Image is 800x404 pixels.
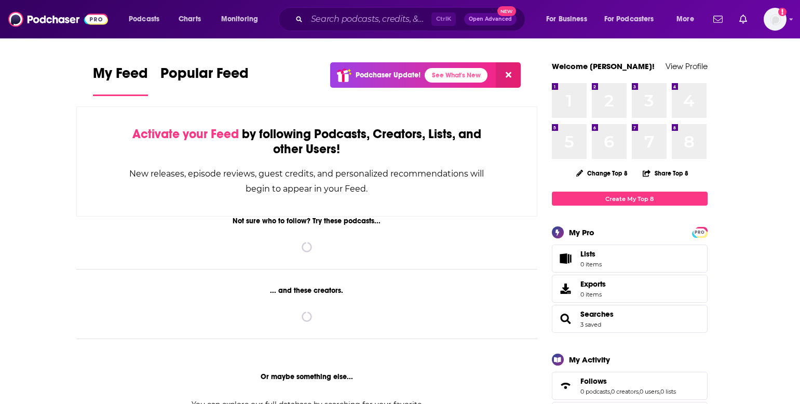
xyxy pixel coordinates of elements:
a: Searches [580,309,614,319]
div: New releases, episode reviews, guest credits, and personalized recommendations will begin to appe... [129,166,485,196]
div: Search podcasts, credits, & more... [288,7,535,31]
a: Show notifications dropdown [709,10,727,28]
span: For Podcasters [604,12,654,26]
a: Exports [552,275,708,303]
span: 0 items [580,261,602,268]
a: 0 lists [660,388,676,395]
div: My Activity [569,355,610,365]
a: Follows [555,379,576,393]
button: open menu [214,11,272,28]
button: Show profile menu [764,8,787,31]
span: Logged in as lcohen [764,8,787,31]
a: PRO [694,228,706,236]
span: My Feed [93,64,148,88]
a: 0 creators [611,388,639,395]
button: Open AdvancedNew [464,13,517,25]
span: Exports [580,279,606,289]
span: For Business [546,12,587,26]
span: Podcasts [129,12,159,26]
img: Podchaser - Follow, Share and Rate Podcasts [8,9,108,29]
a: Popular Feed [160,64,249,96]
button: Change Top 8 [570,167,634,180]
p: Podchaser Update! [356,71,421,79]
a: See What's New [425,68,487,83]
span: Lists [580,249,595,259]
input: Search podcasts, credits, & more... [307,11,431,28]
div: Or maybe something else... [76,372,538,381]
button: open menu [121,11,173,28]
a: Create My Top 8 [552,192,708,206]
span: Popular Feed [160,64,249,88]
span: , [659,388,660,395]
span: 0 items [580,291,606,298]
span: Ctrl K [431,12,456,26]
span: Follows [580,376,607,386]
svg: Add a profile image [778,8,787,16]
a: Welcome [PERSON_NAME]! [552,61,655,71]
img: User Profile [764,8,787,31]
a: 3 saved [580,321,601,328]
div: My Pro [569,227,594,237]
a: My Feed [93,64,148,96]
a: Follows [580,376,676,386]
button: Share Top 8 [642,163,689,183]
span: Searches [552,305,708,333]
span: Lists [580,249,602,259]
span: Lists [555,251,576,266]
button: open menu [669,11,707,28]
a: Charts [172,11,207,28]
div: ... and these creators. [76,286,538,295]
a: 0 users [640,388,659,395]
span: , [610,388,611,395]
button: open menu [539,11,600,28]
span: Open Advanced [469,17,512,22]
a: View Profile [666,61,708,71]
div: Not sure who to follow? Try these podcasts... [76,217,538,225]
span: Follows [552,372,708,400]
div: by following Podcasts, Creators, Lists, and other Users! [129,127,485,157]
span: More [676,12,694,26]
span: Charts [179,12,201,26]
span: , [639,388,640,395]
a: Searches [555,312,576,326]
button: open menu [598,11,669,28]
span: New [497,6,516,16]
a: 0 podcasts [580,388,610,395]
a: Lists [552,245,708,273]
span: Activate your Feed [132,126,239,142]
span: Monitoring [221,12,258,26]
a: Show notifications dropdown [735,10,751,28]
span: Exports [555,281,576,296]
